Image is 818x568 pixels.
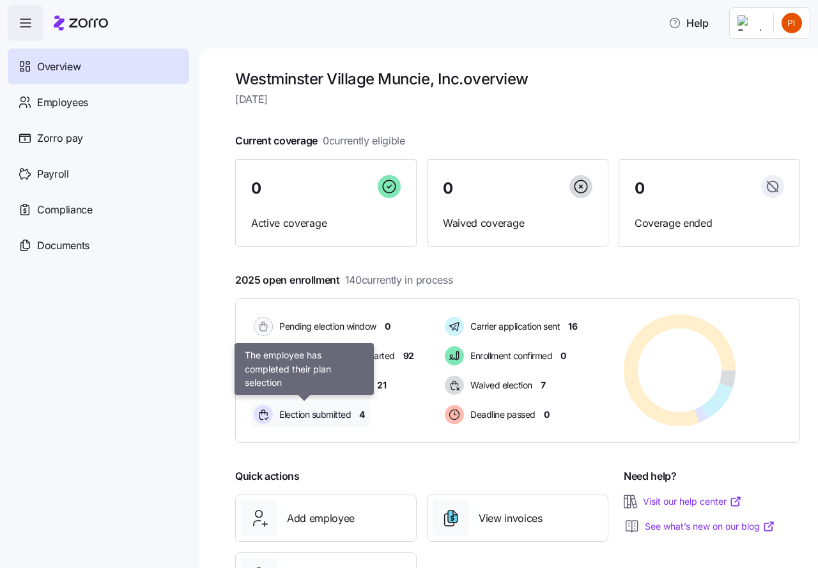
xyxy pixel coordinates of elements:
span: Help [668,15,709,31]
a: Documents [8,227,189,263]
span: 92 [403,349,414,362]
h1: Westminster Village Muncie, Inc. overview [235,69,800,89]
span: 2025 open enrollment [235,272,452,288]
span: 0 [251,181,261,196]
span: Carrier application sent [467,320,560,333]
span: Current coverage [235,133,405,149]
span: 0 [544,408,550,421]
span: 0 [635,181,645,196]
a: Employees [8,84,189,120]
span: Zorro pay [37,130,83,146]
img: 24d6825ccf4887a4818050cadfd93e6d [782,13,802,33]
span: Need help? [624,468,677,484]
span: Deadline passed [467,408,536,421]
a: See what’s new on our blog [645,520,775,533]
span: Election active: Hasn't started [275,349,395,362]
span: Overview [37,59,81,75]
span: Quick actions [235,468,300,484]
span: 4 [359,408,365,421]
span: Compliance [37,202,93,218]
span: Election active: Started [275,379,369,392]
a: Payroll [8,156,189,192]
span: [DATE] [235,91,800,107]
span: 0 [560,349,566,362]
span: Waived election [467,379,532,392]
span: Add employee [287,510,355,526]
span: 0 [385,320,390,333]
a: Overview [8,49,189,84]
span: 7 [541,379,546,392]
a: Compliance [8,192,189,227]
span: View invoices [479,510,543,526]
span: Election submitted [275,408,351,421]
span: 140 currently in process [345,272,453,288]
span: 0 [443,181,453,196]
button: Help [658,10,719,36]
span: Active coverage [251,215,401,231]
span: 16 [568,320,577,333]
span: 0 currently eligible [323,133,405,149]
a: Visit our help center [643,495,742,508]
span: Pending election window [275,320,376,333]
a: Zorro pay [8,120,189,156]
span: 21 [377,379,386,392]
img: Employer logo [737,15,763,31]
span: Enrollment confirmed [467,349,552,362]
span: Payroll [37,166,69,182]
span: Coverage ended [635,215,784,231]
span: Waived coverage [443,215,592,231]
span: Documents [37,238,89,254]
span: Employees [37,95,88,111]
